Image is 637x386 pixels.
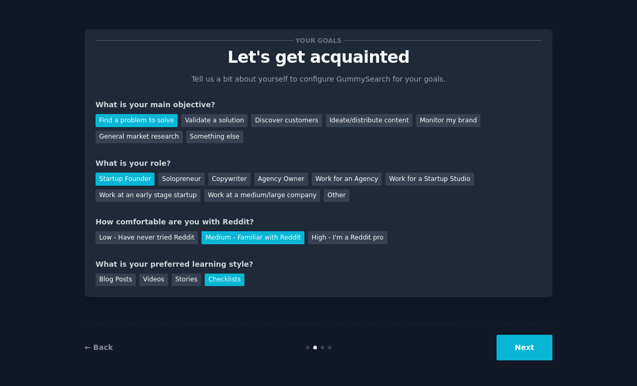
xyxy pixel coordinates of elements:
[96,173,155,186] div: Startup Founder
[416,114,480,127] div: Monitor my brand
[139,274,168,287] div: Videos
[205,274,244,287] div: Checklists
[254,173,308,186] div: Agency Owner
[312,173,382,186] div: Work for an Agency
[324,189,349,202] div: Other
[96,231,198,244] div: Low - Have never tried Reddit
[96,189,200,202] div: Work at an early stage startup
[202,231,304,244] div: Medium - Familiar with Reddit
[96,259,541,270] div: What is your preferred learning style?
[208,173,251,186] div: Copywriter
[251,114,322,127] div: Discover customers
[181,114,247,127] div: Validate a solution
[308,231,387,244] div: High - I'm a Reddit pro
[96,114,178,127] div: Find a problem to solve
[497,335,552,360] button: Next
[326,114,412,127] div: Ideate/distribute content
[293,35,344,46] span: Your goals
[96,48,541,66] p: Let's get acquainted
[96,158,541,169] div: What is your role?
[96,274,136,287] div: Blog Posts
[187,74,450,85] p: Tell us a bit about yourself to configure GummySearch for your goals.
[172,274,201,287] div: Stories
[204,189,320,202] div: Work at a medium/large company
[158,173,204,186] div: Solopreneur
[385,173,474,186] div: Work for a Startup Studio
[186,131,243,144] div: Something else
[96,131,183,144] div: General market research
[96,217,541,228] div: How comfortable are you with Reddit?
[85,343,113,351] a: ← Back
[96,99,541,110] div: What is your main objective?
